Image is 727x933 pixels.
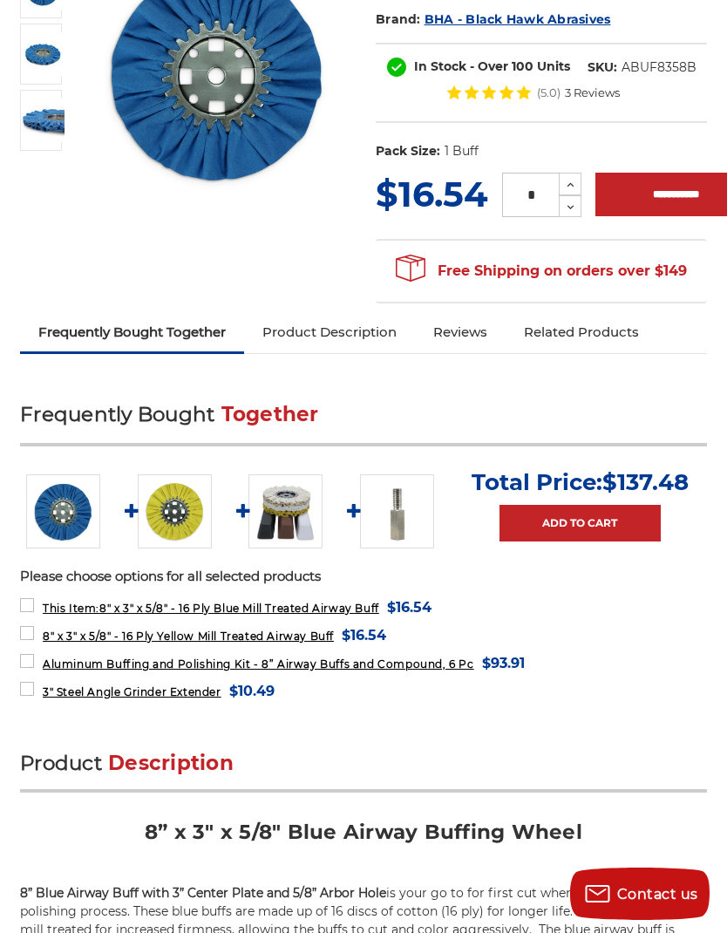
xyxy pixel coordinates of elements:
strong: This Item: [43,602,99,615]
p: Please choose options for all selected products [20,567,707,587]
span: 3 Reviews [565,87,620,99]
span: 3" Steel Angle Grinder Extender [43,685,221,698]
span: Together [221,402,319,426]
span: $10.49 [229,679,275,703]
span: (5.0) [537,87,561,99]
dd: 1 Buff [445,142,479,160]
span: Units [537,58,570,74]
span: $16.54 [342,623,386,647]
span: Free Shipping on orders over $149 [396,254,687,289]
strong: 8” Blue Airway Buff with 3” Center Plate and 5/8” Arbor Hole [20,885,386,901]
img: 8" x 3" x 5/8" - 16 Ply Blue Mill Treated Airway Buff [21,99,65,142]
span: Aluminum Buffing and Polishing Kit - 8” Airway Buffs and Compound, 6 Pc [43,657,474,671]
p: Total Price: [472,468,689,496]
h2: 8” x 3" x 5/8" Blue Airway Buffing Wheel [20,819,707,858]
span: $93.91 [482,651,525,675]
a: BHA - Black Hawk Abrasives [425,11,611,27]
dt: Pack Size: [376,142,440,160]
a: Related Products [506,313,657,351]
span: In Stock [414,58,466,74]
span: $16.54 [376,173,488,215]
img: 8 inch airway buffing wheel with blue treatment [21,32,65,76]
span: Frequently Bought [20,402,214,426]
span: Product [20,751,102,775]
dt: SKU: [588,58,617,77]
span: 8" x 3" x 5/8" - 16 Ply Blue Mill Treated Airway Buff [43,602,379,615]
span: Brand: [376,11,421,27]
a: Add to Cart [499,505,661,541]
img: blue mill treated 8 inch airway buffing wheel [26,474,100,548]
span: Description [108,751,234,775]
a: Reviews [415,313,506,351]
button: Contact us [570,868,710,920]
span: 8" x 3" x 5/8" - 16 Ply Yellow Mill Treated Airway Buff [43,630,334,643]
a: Frequently Bought Together [20,313,244,351]
span: - Over [470,58,508,74]
span: $137.48 [602,468,689,496]
span: $16.54 [387,596,431,619]
span: Contact us [617,886,698,902]
a: Product Description [244,313,415,351]
dd: ABUF8358B [622,58,696,77]
span: 100 [512,58,533,74]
